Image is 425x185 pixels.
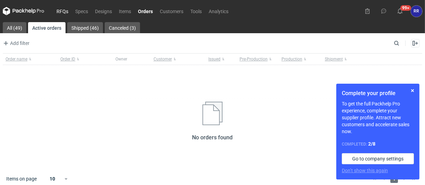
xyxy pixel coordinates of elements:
a: RFQs [53,7,72,15]
a: Shipped (46) [67,22,103,33]
button: RR [411,6,422,17]
a: Customers [156,7,187,15]
button: Skip for now [408,86,417,95]
a: Specs [72,7,92,15]
h1: Complete your profile [342,89,414,98]
strong: 2 / 8 [368,141,375,147]
button: 99+ [394,6,406,17]
p: To get the full Packhelp Pro experience, complete your supplier profile. Attract new customers an... [342,100,414,135]
a: Items [115,7,135,15]
input: Search [392,39,415,47]
span: Add filter [2,39,29,47]
div: Robert Rakowski [411,6,422,17]
span: Items on page [6,175,37,182]
div: 10 [41,174,64,184]
a: Tools [187,7,205,15]
a: Analytics [205,7,232,15]
button: Add filter [1,39,30,47]
div: Completed: [342,140,414,148]
a: Designs [92,7,115,15]
a: Go to company settings [342,153,414,164]
a: Orders [135,7,156,15]
h2: No orders found [192,133,233,142]
button: Don’t show this again [342,167,388,174]
a: Canceled (3) [105,22,140,33]
svg: Packhelp Pro [3,7,44,15]
a: Active orders [28,22,66,33]
a: All (49) [3,22,26,33]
